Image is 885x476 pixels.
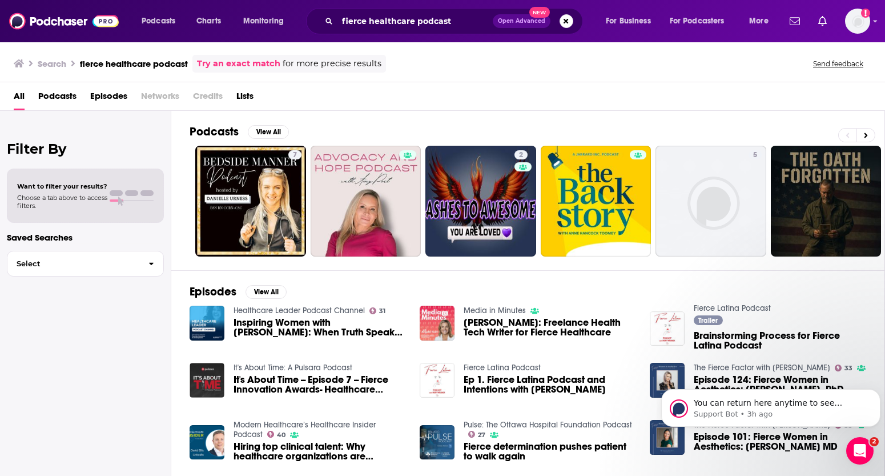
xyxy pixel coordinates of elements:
[190,125,289,139] a: PodcastsView All
[189,12,228,30] a: Charts
[248,125,289,139] button: View All
[142,13,175,29] span: Podcasts
[464,318,636,337] span: [PERSON_NAME]: Freelance Health Tech Writer for Fierce Healthcare
[493,14,550,28] button: Open AdvancedNew
[519,150,523,161] span: 2
[80,58,188,69] h3: fierce healthcare podcast
[870,437,879,446] span: 2
[420,363,454,398] img: Ep 1. Fierce Latina Podcast and Intentions with Mary Miranda
[846,437,874,465] iframe: Intercom live chat
[234,420,376,439] a: Modern Healthcare’s Healthcare Insider Podcast
[9,10,119,32] img: Podchaser - Follow, Share and Rate Podcasts
[814,11,831,31] a: Show notifications dropdown
[14,87,25,110] a: All
[464,306,526,315] a: Media in Minutes
[246,285,287,299] button: View All
[90,87,127,110] a: Episodes
[861,9,870,18] svg: Add a profile image
[38,58,66,69] h3: Search
[17,194,107,210] span: Choose a tab above to access filters.
[195,146,306,257] a: 7
[694,331,866,350] span: Brainstorming Process for Fierce Latina Podcast
[835,365,853,371] a: 33
[7,232,164,243] p: Saved Searches
[810,59,867,69] button: Send feedback
[650,420,685,455] img: Episode 101: Fierce Women in Aesthetics: Rachel Day MD
[464,442,636,461] a: Fierce determination pushes patient to walk again
[17,182,107,190] span: Want to filter your results?
[694,303,771,313] a: Fierce Latina Podcast
[694,363,830,373] a: The Fierce Factor with Kaeli Lindholm
[662,12,741,30] button: open menu
[236,87,254,110] a: Lists
[420,425,454,460] img: Fierce determination pushes patient to walk again
[234,363,352,373] a: It's About Time: A Pulsara Podcast
[235,12,299,30] button: open menu
[283,57,381,70] span: for more precise results
[606,13,651,29] span: For Business
[657,365,885,445] iframe: Intercom notifications message
[464,363,541,373] a: Fierce Latina Podcast
[650,363,685,398] img: Episode 124: Fierce Women in Aesthetics: Tiphany Hall, PhD, MBA
[234,318,406,337] span: Inspiring Women with [PERSON_NAME]: When Truth Speaks to Power. [PERSON_NAME] on Integrity, Fierc...
[845,9,870,34] img: User Profile
[38,87,77,110] span: Podcasts
[234,306,365,315] a: Healthcare Leader Podcast Channel
[420,306,454,341] a: Annie Burky: Freelance Health Tech Writer for Fierce Healthcare
[293,150,297,161] span: 7
[288,150,301,159] a: 7
[753,150,757,161] span: 5
[749,150,762,159] a: 5
[741,12,783,30] button: open menu
[655,146,766,257] a: 5
[7,260,139,267] span: Select
[7,141,164,157] h2: Filter By
[598,12,665,30] button: open menu
[785,11,804,31] a: Show notifications dropdown
[234,375,406,394] a: It's About Time -- Episode 7 -- Fierce Innovation Awards- Healthcare Edition Program Announces 20...
[369,307,386,314] a: 31
[190,425,224,460] img: Hiring top clinical talent: Why healthcare organizations are choosing LinkedIn
[650,311,685,346] a: Brainstorming Process for Fierce Latina Podcast
[425,146,536,257] a: 2
[464,375,636,394] a: Ep 1. Fierce Latina Podcast and Intentions with Mary Miranda
[190,285,287,299] a: EpisodesView All
[277,433,285,438] span: 40
[749,13,769,29] span: More
[134,12,190,30] button: open menu
[464,420,632,430] a: Pulse: The Ottawa Hospital Foundation Podcast
[196,13,221,29] span: Charts
[190,285,236,299] h2: Episodes
[190,306,224,341] img: Inspiring Women with Laurie McGraw: When Truth Speaks to Power. Dr. Jen Peña on Integrity, Fierc...
[267,431,286,438] a: 40
[529,7,550,18] span: New
[845,9,870,34] span: Logged in as Shift_2
[234,442,406,461] a: Hiring top clinical talent: Why healthcare organizations are choosing LinkedIn
[190,363,224,398] a: It's About Time -- Episode 7 -- Fierce Innovation Awards- Healthcare Edition Program Announces 20...
[698,317,718,324] span: Trailer
[670,13,725,29] span: For Podcasters
[190,125,239,139] h2: Podcasts
[845,9,870,34] button: Show profile menu
[193,87,223,110] span: Credits
[464,375,636,394] span: Ep 1. Fierce Latina Podcast and Intentions with [PERSON_NAME]
[498,18,545,24] span: Open Advanced
[243,13,284,29] span: Monitoring
[141,87,179,110] span: Networks
[197,57,280,70] a: Try an exact match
